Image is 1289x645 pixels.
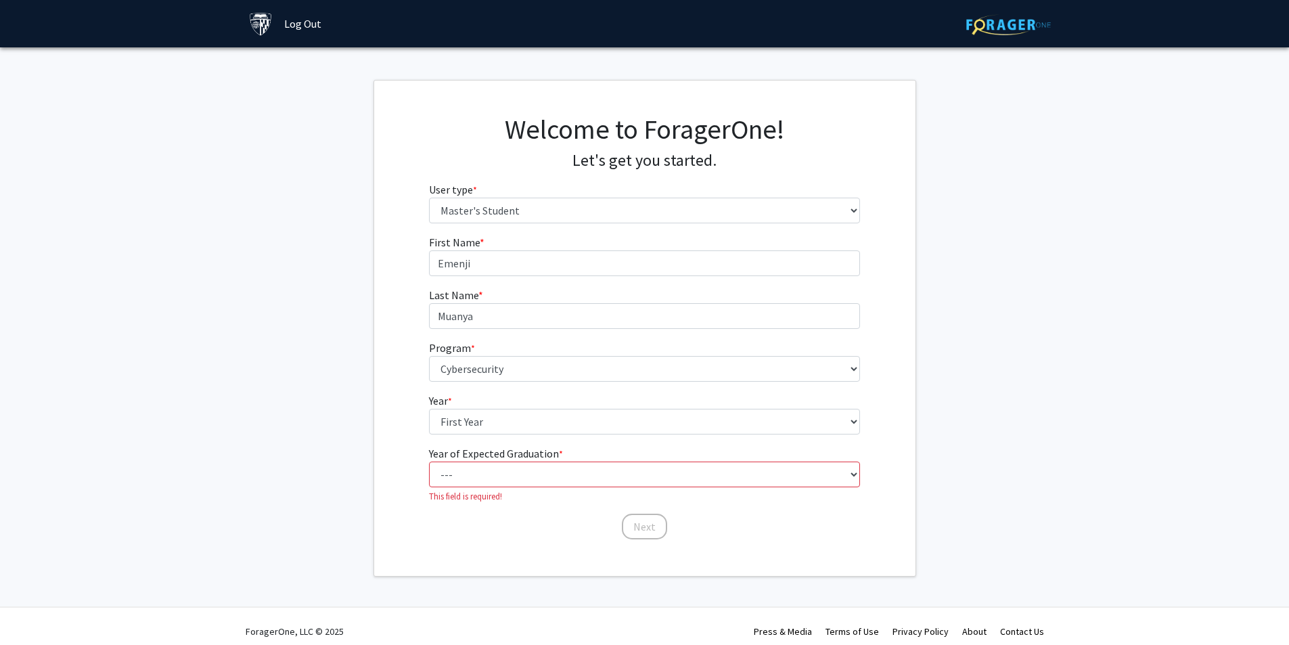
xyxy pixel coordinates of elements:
[429,181,477,198] label: User type
[429,445,563,462] label: Year of Expected Graduation
[429,288,478,302] span: Last Name
[429,340,475,356] label: Program
[826,625,879,638] a: Terms of Use
[966,14,1051,35] img: ForagerOne Logo
[10,584,58,635] iframe: Chat
[892,625,949,638] a: Privacy Policy
[249,12,273,36] img: Johns Hopkins University Logo
[962,625,987,638] a: About
[429,151,860,171] h4: Let's get you started.
[429,113,860,146] h1: Welcome to ForagerOne!
[429,393,452,409] label: Year
[754,625,812,638] a: Press & Media
[1000,625,1044,638] a: Contact Us
[429,490,860,503] p: This field is required!
[622,514,667,539] button: Next
[429,236,480,249] span: First Name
